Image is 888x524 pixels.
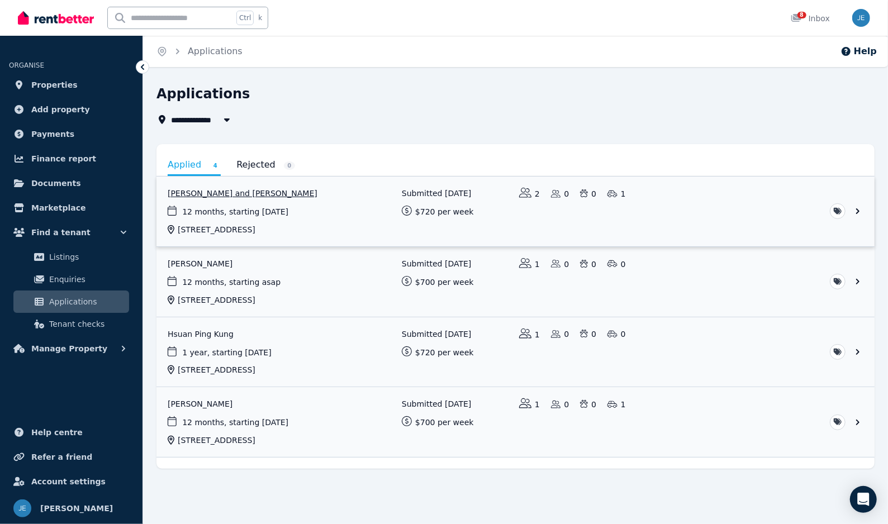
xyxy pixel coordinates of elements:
span: Tenant checks [49,317,125,331]
span: Enquiries [49,273,125,286]
button: Manage Property [9,337,134,360]
div: Open Intercom Messenger [850,486,877,513]
a: Documents [9,172,134,194]
a: Add property [9,98,134,121]
button: Find a tenant [9,221,134,244]
span: k [258,13,262,22]
h1: Applications [156,85,250,103]
img: Jeff [13,499,31,517]
a: Tenant checks [13,313,129,335]
span: 4 [210,161,221,170]
button: Help [840,45,877,58]
span: 8 [797,12,806,18]
span: Find a tenant [31,226,91,239]
a: Applications [13,290,129,313]
span: Add property [31,103,90,116]
span: Applications [49,295,125,308]
a: Marketplace [9,197,134,219]
span: Finance report [31,152,96,165]
a: Account settings [9,470,134,493]
span: Properties [31,78,78,92]
a: Enquiries [13,268,129,290]
a: Help centre [9,421,134,444]
img: RentBetter [18,9,94,26]
span: Marketplace [31,201,86,215]
span: Help centre [31,426,83,439]
a: Applied [168,155,221,176]
span: ORGANISE [9,61,44,69]
span: Ctrl [236,11,254,25]
span: Manage Property [31,342,107,355]
a: Listings [13,246,129,268]
a: View application: Tony Zhou [156,387,875,457]
span: Listings [49,250,125,264]
a: View application: Hsuan Ping Kung [156,317,875,387]
a: Payments [9,123,134,145]
span: 0 [284,161,295,170]
a: View application: Lyndon Arthurson and Tingting Wang [156,177,875,246]
a: Rejected [236,155,295,174]
a: Properties [9,74,134,96]
a: Finance report [9,147,134,170]
span: Refer a friend [31,450,92,464]
a: Applications [188,46,243,56]
nav: Breadcrumb [143,36,256,67]
span: Account settings [31,475,106,488]
span: [PERSON_NAME] [40,502,113,515]
span: Payments [31,127,74,141]
div: Inbox [791,13,830,24]
span: Documents [31,177,81,190]
img: Jeff [852,9,870,27]
a: Refer a friend [9,446,134,468]
a: View application: Jeffrey Zhang [156,247,875,317]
